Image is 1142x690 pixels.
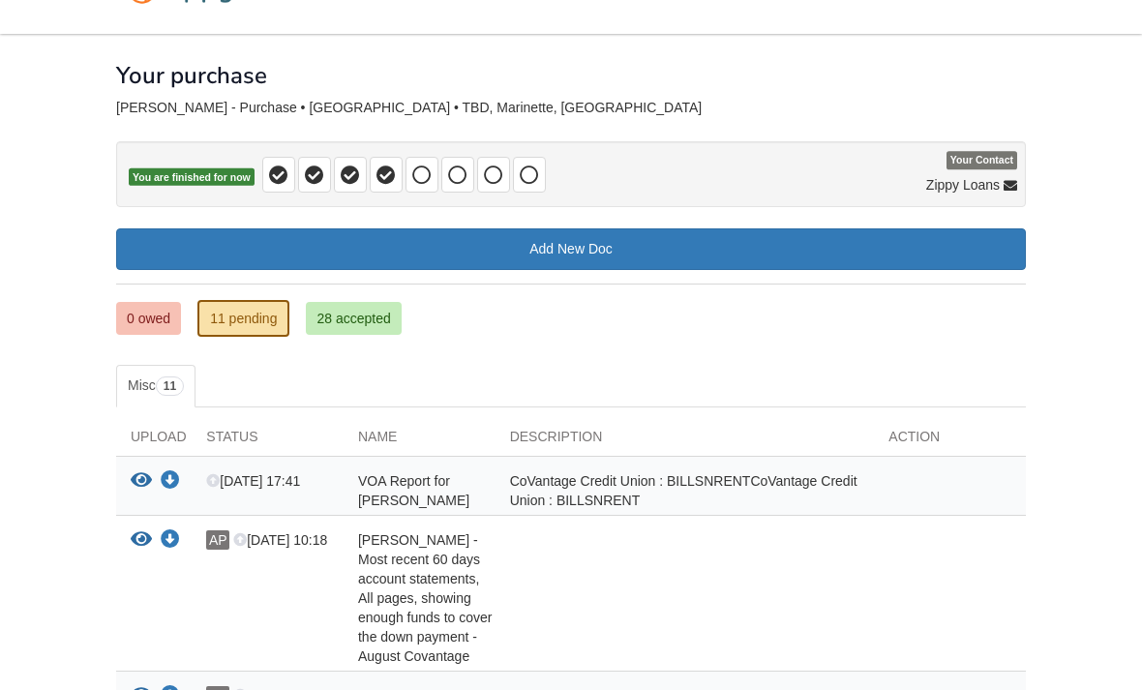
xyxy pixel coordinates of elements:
[496,427,875,456] div: Description
[116,302,181,335] a: 0 owed
[116,63,267,88] h1: Your purchase
[116,100,1026,116] div: [PERSON_NAME] - Purchase • [GEOGRAPHIC_DATA] • TBD, Marinette, [GEOGRAPHIC_DATA]
[496,471,875,510] div: CoVantage Credit Union : BILLSNRENT CoVantage Credit Union : BILLSNRENT
[947,152,1017,170] span: Your Contact
[116,427,192,456] div: Upload
[358,473,469,508] span: VOA Report for [PERSON_NAME]
[116,228,1026,270] a: Add New Doc
[192,427,344,456] div: Status
[161,474,180,490] a: Download VOA Report for Alyxus Petty
[306,302,401,335] a: 28 accepted
[233,532,327,548] span: [DATE] 10:18
[358,532,493,664] span: [PERSON_NAME] - Most recent 60 days account statements, All pages, showing enough funds to cover ...
[116,365,195,407] a: Misc
[344,427,496,456] div: Name
[197,300,289,337] a: 11 pending
[206,530,229,550] span: AP
[206,473,300,489] span: [DATE] 17:41
[156,376,184,396] span: 11
[926,175,1000,195] span: Zippy Loans
[131,530,152,551] button: View Alyxus Petty - Most recent 60 days account statements, All pages, showing enough funds to co...
[161,533,180,549] a: Download Alyxus Petty - Most recent 60 days account statements, All pages, showing enough funds t...
[129,168,255,187] span: You are finished for now
[874,427,1026,456] div: Action
[131,471,152,492] button: View VOA Report for Alyxus Petty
